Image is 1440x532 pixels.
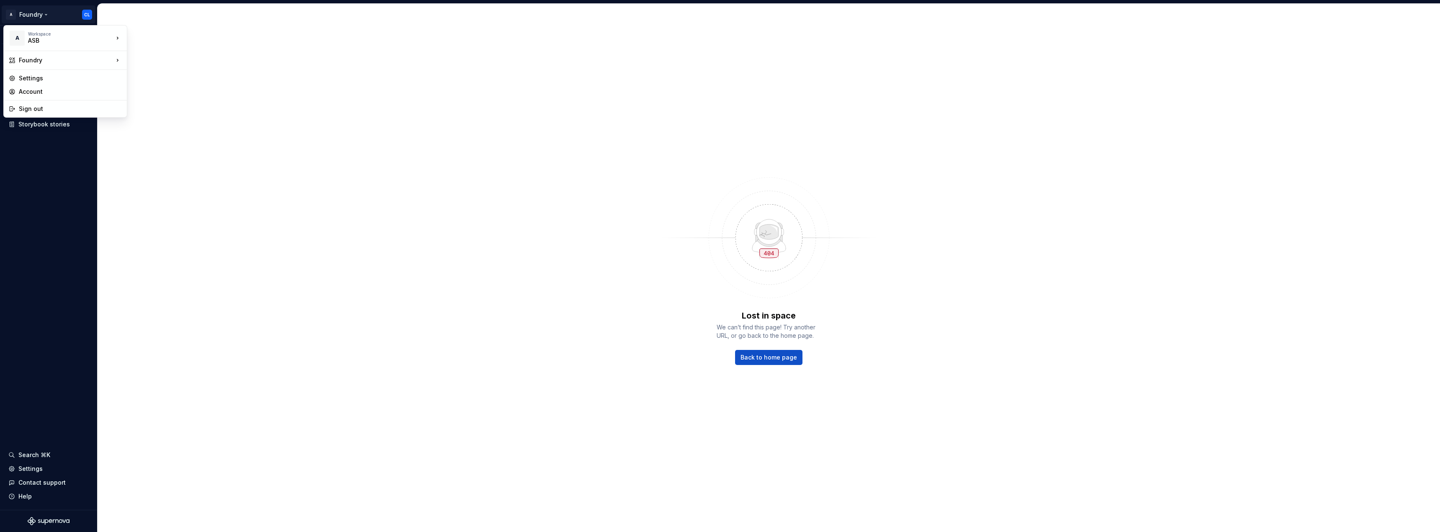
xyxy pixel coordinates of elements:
div: Workspace [28,31,113,36]
div: A [10,31,25,46]
div: Settings [19,74,122,82]
div: ASB [28,36,99,45]
div: Foundry [19,56,113,64]
div: Sign out [19,105,122,113]
div: Account [19,87,122,96]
